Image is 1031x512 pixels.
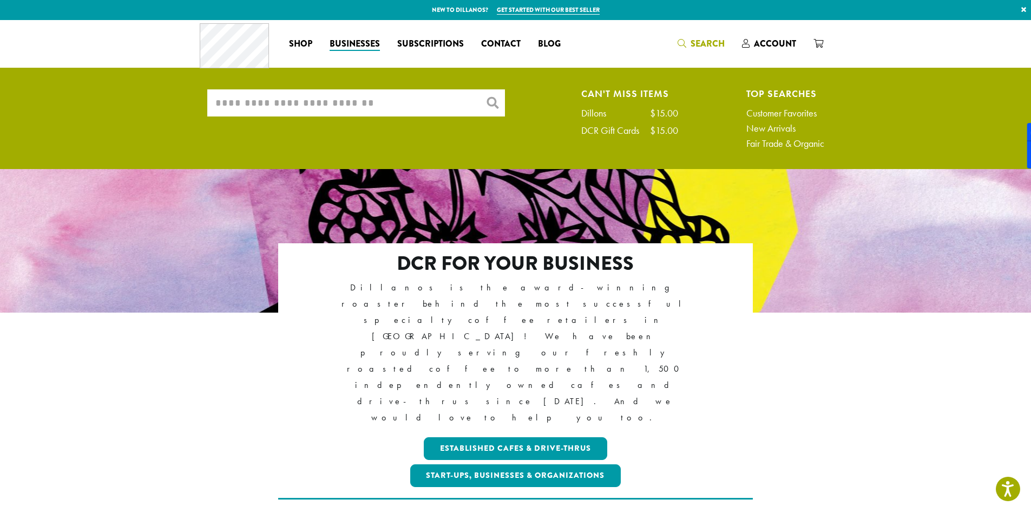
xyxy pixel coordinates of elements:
span: Shop [289,37,312,51]
a: Search [669,35,733,53]
div: $15.00 [650,108,678,118]
a: Fair Trade & Organic [746,139,824,148]
h2: DCR FOR YOUR BUSINESS [325,252,706,275]
a: Customer Favorites [746,108,824,118]
a: Get started with our best seller [497,5,600,15]
h4: Can't Miss Items [581,89,678,98]
h4: Top Searches [746,89,824,98]
div: Dillons [581,108,617,118]
span: Blog [538,37,561,51]
span: Account [754,37,796,50]
a: New Arrivals [746,124,824,133]
span: Search [691,37,725,50]
div: DCR Gift Cards [581,126,650,135]
span: Subscriptions [397,37,464,51]
a: Established Cafes & Drive-Thrus [424,437,607,460]
a: Shop [280,35,321,53]
span: Contact [481,37,521,51]
span: Businesses [330,37,380,51]
a: Start-ups, Businesses & Organizations [410,464,621,487]
p: Dillanos is the award-winning roaster behind the most successful specialty coffee retailers in [G... [325,280,706,426]
div: $15.00 [650,126,678,135]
